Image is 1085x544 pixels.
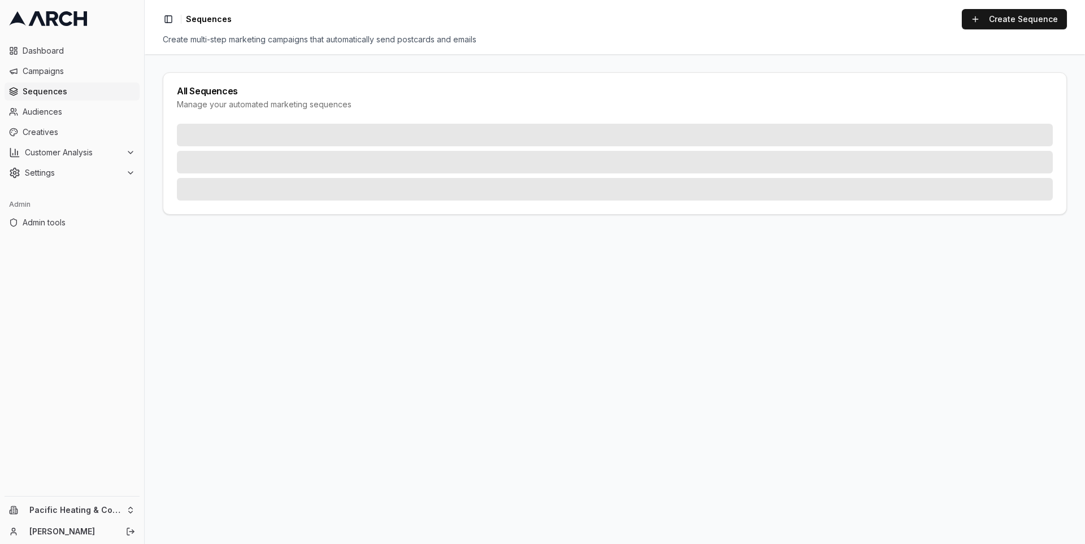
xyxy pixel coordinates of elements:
span: Customer Analysis [25,147,121,158]
a: Campaigns [5,62,140,80]
button: Customer Analysis [5,143,140,162]
span: Sequences [186,14,232,25]
a: Sequences [5,82,140,101]
div: All Sequences [177,86,1053,95]
button: Settings [5,164,140,182]
a: Audiences [5,103,140,121]
button: Log out [123,524,138,539]
span: Creatives [23,127,135,138]
a: Dashboard [5,42,140,60]
span: Sequences [23,86,135,97]
div: Manage your automated marketing sequences [177,99,1053,110]
span: Pacific Heating & Cooling [29,505,121,515]
button: Pacific Heating & Cooling [5,501,140,519]
div: Admin [5,195,140,214]
a: Create Sequence [962,9,1067,29]
div: Create multi-step marketing campaigns that automatically send postcards and emails [163,34,1067,45]
a: Creatives [5,123,140,141]
span: Settings [25,167,121,179]
span: Audiences [23,106,135,117]
span: Dashboard [23,45,135,56]
a: Admin tools [5,214,140,232]
nav: breadcrumb [186,14,232,25]
span: Admin tools [23,217,135,228]
span: Campaigns [23,66,135,77]
a: [PERSON_NAME] [29,526,114,537]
